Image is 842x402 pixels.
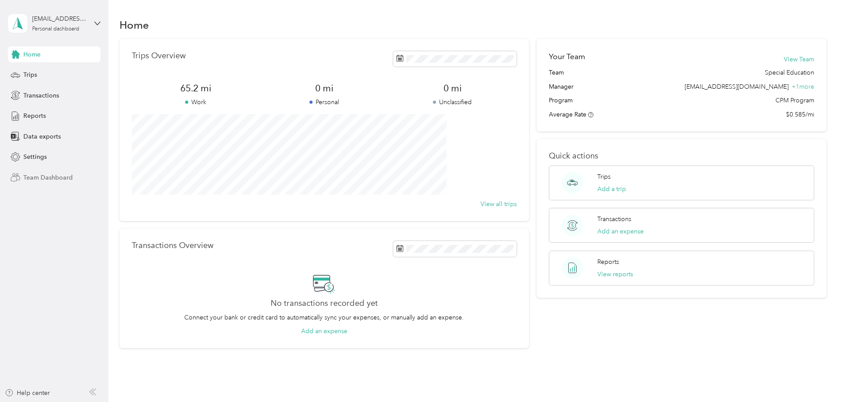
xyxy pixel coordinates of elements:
[23,173,73,182] span: Team Dashboard
[792,83,814,90] span: + 1 more
[597,270,633,279] button: View reports
[132,98,260,107] p: Work
[597,227,644,236] button: Add an expense
[32,26,79,32] div: Personal dashboard
[32,14,87,23] div: [EMAIL_ADDRESS][DOMAIN_NAME]
[549,51,585,62] h2: Your Team
[119,20,149,30] h1: Home
[260,98,388,107] p: Personal
[775,96,814,105] span: CPM Program
[132,241,213,250] p: Transactions Overview
[260,82,388,94] span: 0 mi
[388,98,517,107] p: Unclassified
[23,91,59,100] span: Transactions
[597,214,631,224] p: Transactions
[549,96,573,105] span: Program
[23,50,41,59] span: Home
[132,51,186,60] p: Trips Overview
[784,55,814,64] button: View Team
[301,327,347,336] button: Add an expense
[5,388,50,398] button: Help center
[549,68,564,77] span: Team
[793,353,842,402] iframe: Everlance-gr Chat Button Frame
[685,83,789,90] span: [EMAIL_ADDRESS][DOMAIN_NAME]
[184,313,464,322] p: Connect your bank or credit card to automatically sync your expenses, or manually add an expense.
[481,199,517,209] button: View all trips
[23,132,61,141] span: Data exports
[23,152,47,162] span: Settings
[132,82,260,94] span: 65.2 mi
[765,68,814,77] span: Special Education
[271,299,378,308] h2: No transactions recorded yet
[786,110,814,119] span: $0.585/mi
[597,172,611,181] p: Trips
[597,257,619,267] p: Reports
[388,82,517,94] span: 0 mi
[23,111,46,120] span: Reports
[549,151,814,161] p: Quick actions
[23,70,37,79] span: Trips
[597,184,626,194] button: Add a trip
[549,111,586,118] span: Average Rate
[549,82,574,91] span: Manager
